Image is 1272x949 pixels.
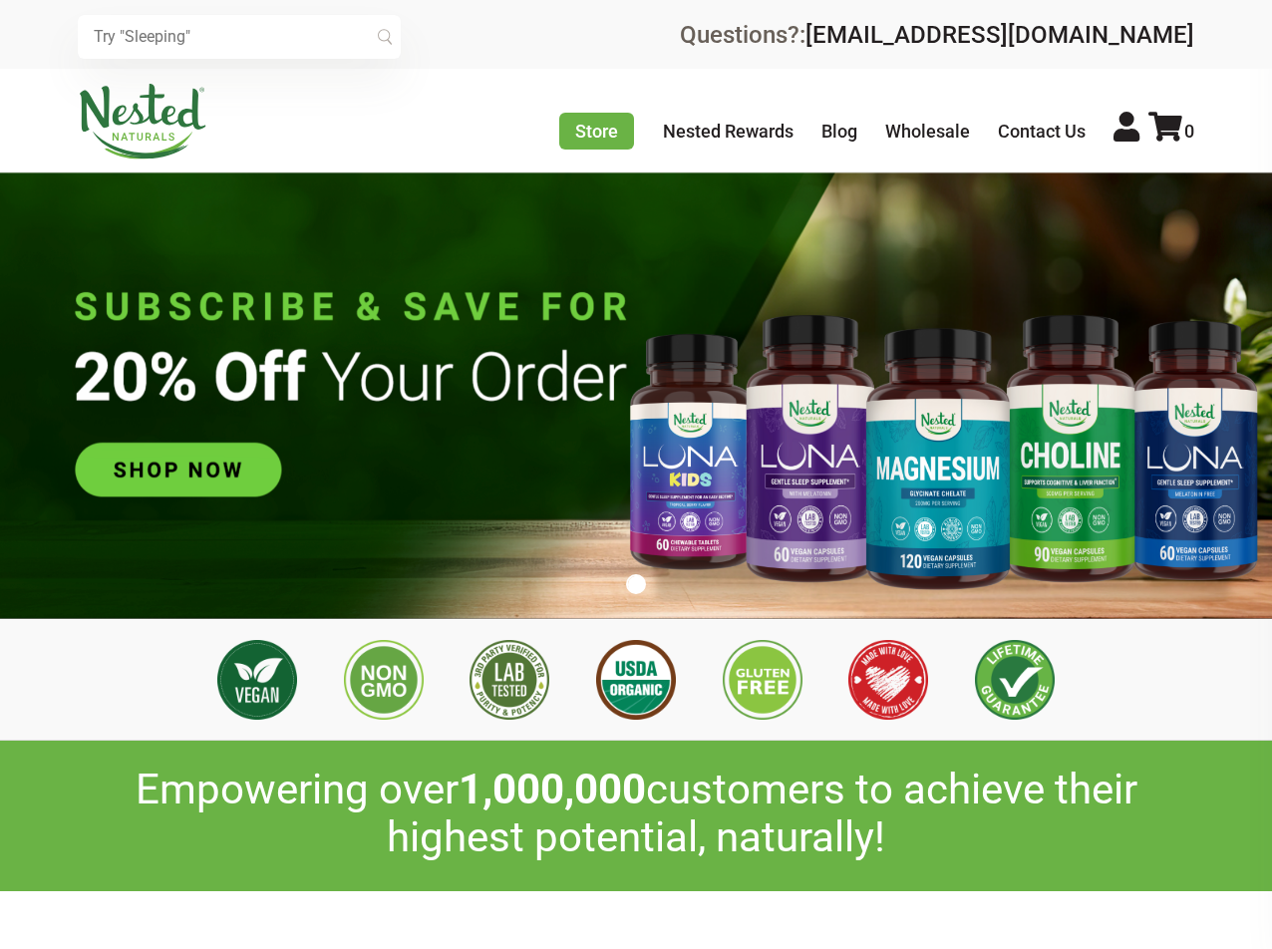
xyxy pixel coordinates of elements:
img: Gluten Free [723,640,802,720]
h2: Empowering over customers to achieve their highest potential, naturally! [78,766,1194,862]
a: Blog [821,121,857,142]
img: 3rd Party Lab Tested [470,640,549,720]
img: Vegan [217,640,297,720]
a: Store [559,113,634,150]
a: 0 [1148,121,1194,142]
a: Nested Rewards [663,121,794,142]
button: 1 of 1 [626,574,646,594]
span: 0 [1184,121,1194,142]
img: Nested Naturals [78,84,207,159]
img: USDA Organic [596,640,676,720]
a: Wholesale [885,121,970,142]
img: Made with Love [848,640,928,720]
img: Non GMO [344,640,424,720]
div: Questions?: [680,23,1194,47]
img: Lifetime Guarantee [975,640,1055,720]
input: Try "Sleeping" [78,15,401,59]
a: Contact Us [998,121,1086,142]
a: [EMAIL_ADDRESS][DOMAIN_NAME] [805,21,1194,49]
span: 1,000,000 [459,765,646,813]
